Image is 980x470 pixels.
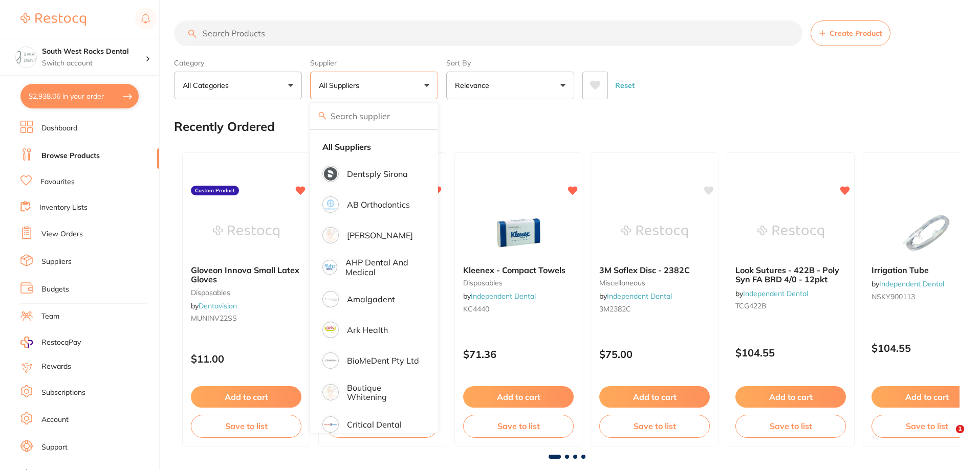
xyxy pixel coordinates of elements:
[347,169,408,178] p: Dentsply Sirona
[191,415,301,437] button: Save to list
[599,386,710,408] button: Add to cart
[599,348,710,360] p: $75.00
[16,47,36,68] img: South West Rocks Dental
[41,311,59,322] a: Team
[347,420,402,429] p: Critical Dental
[324,167,337,181] img: Dentsply Sirona
[324,293,337,306] img: Amalgadent
[879,279,944,288] a: Independent Dental
[599,279,710,287] small: miscellaneous
[191,265,301,284] b: Gloveon Innova Small Latex Gloves
[319,80,363,91] p: All Suppliers
[599,265,710,275] b: 3M Soflex Disc - 2382C
[735,386,846,408] button: Add to cart
[174,20,802,46] input: Search Products
[41,338,81,348] span: RestocqPay
[41,284,69,295] a: Budgets
[20,84,139,108] button: $2,938.06 in your order
[735,302,846,310] small: TCG422B
[42,58,145,69] p: Switch account
[191,353,301,365] p: $11.00
[811,20,890,46] button: Create Product
[599,415,710,437] button: Save to list
[621,206,688,257] img: 3M Soflex Disc - 2382C
[324,354,337,367] img: BioMeDent Pty Ltd
[463,292,536,301] span: by
[446,72,574,99] button: Relevance
[41,442,68,453] a: Support
[41,415,69,425] a: Account
[191,186,239,196] label: Custom Product
[213,206,279,257] img: Gloveon Innova Small Latex Gloves
[463,386,574,408] button: Add to cart
[199,301,237,310] a: Dentavision
[735,289,808,298] span: by
[471,292,536,301] a: Independent Dental
[183,80,233,91] p: All Categories
[174,58,302,68] label: Category
[310,103,438,129] input: Search supplier
[345,258,420,277] p: AHP Dental and Medical
[314,136,434,158] li: Clear selection
[347,200,410,209] p: AB Orthodontics
[324,229,337,242] img: Adam Dental
[324,323,337,337] img: Ark Health
[599,305,710,313] small: 3M2382C
[191,301,237,310] span: by
[347,295,395,304] p: Amalgadent
[324,386,337,399] img: Boutique Whitening
[174,120,275,134] h2: Recently Ordered
[872,279,944,288] span: by
[830,29,882,37] span: Create Product
[612,72,638,99] button: Reset
[463,415,574,437] button: Save to list
[463,348,574,360] p: $71.36
[347,325,388,334] p: Ark Health
[324,261,336,273] img: AHP Dental and Medical
[322,142,371,151] strong: All Suppliers
[174,72,302,99] button: All Categories
[42,47,145,57] h4: South West Rocks Dental
[735,265,846,284] b: Look Sutures - 422B - Poly Syn FA BRD 4/0 - 12pkt
[455,80,493,91] p: Relevance
[757,206,824,257] img: Look Sutures - 422B - Poly Syn FA BRD 4/0 - 12pkt
[191,314,301,322] small: MUNINV22SS
[310,58,438,68] label: Supplier
[310,72,438,99] button: All Suppliers
[463,305,574,313] small: KC4440
[41,229,83,239] a: View Orders
[191,288,301,297] small: disposables
[20,337,81,348] a: RestocqPay
[735,415,846,437] button: Save to list
[39,203,88,213] a: Inventory Lists
[463,279,574,287] small: disposables
[463,265,574,275] b: Kleenex - Compact Towels
[41,151,100,161] a: Browse Products
[20,13,86,26] img: Restocq Logo
[935,425,960,450] iframe: Intercom live chat
[40,177,75,187] a: Favourites
[41,123,77,133] a: Dashboard
[894,206,960,257] img: Irrigation Tube
[956,425,964,433] span: 1
[607,292,672,301] a: Independent Dental
[324,418,337,431] img: Critical Dental
[41,388,85,398] a: Subscriptions
[41,362,71,372] a: Rewards
[347,231,413,240] p: [PERSON_NAME]
[347,383,420,402] p: Boutique Whitening
[41,257,72,267] a: Suppliers
[324,198,337,211] img: AB Orthodontics
[20,337,33,348] img: RestocqPay
[191,386,301,408] button: Add to cart
[446,58,574,68] label: Sort By
[20,8,86,31] a: Restocq Logo
[599,292,672,301] span: by
[743,289,808,298] a: Independent Dental
[347,356,419,365] p: BioMeDent Pty Ltd
[735,347,846,359] p: $104.55
[485,206,552,257] img: Kleenex - Compact Towels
